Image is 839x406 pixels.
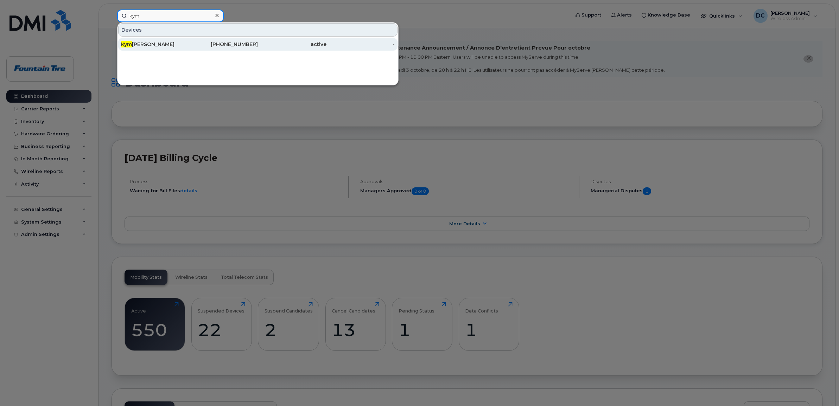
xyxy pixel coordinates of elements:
div: - [326,41,395,48]
a: Kym[PERSON_NAME][PHONE_NUMBER]active- [118,38,398,51]
div: [PERSON_NAME] [121,41,190,48]
div: Devices [118,23,398,37]
iframe: Messenger Launcher [808,375,834,401]
div: [PHONE_NUMBER] [190,41,258,48]
span: Kym [121,41,132,47]
div: active [258,41,326,48]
